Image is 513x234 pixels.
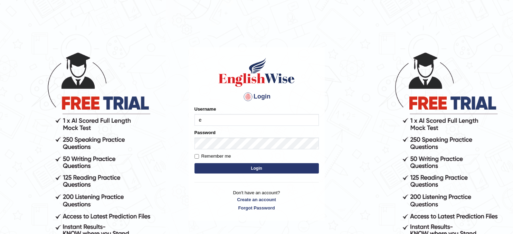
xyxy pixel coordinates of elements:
label: Remember me [194,153,231,160]
button: Login [194,163,319,174]
input: Remember me [194,154,199,159]
a: Forgot Password [194,205,319,211]
img: Logo of English Wise sign in for intelligent practice with AI [217,57,296,88]
a: Create an account [194,196,319,203]
label: Username [194,106,216,112]
p: Don't have an account? [194,189,319,211]
h4: Login [194,91,319,102]
label: Password [194,129,216,136]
